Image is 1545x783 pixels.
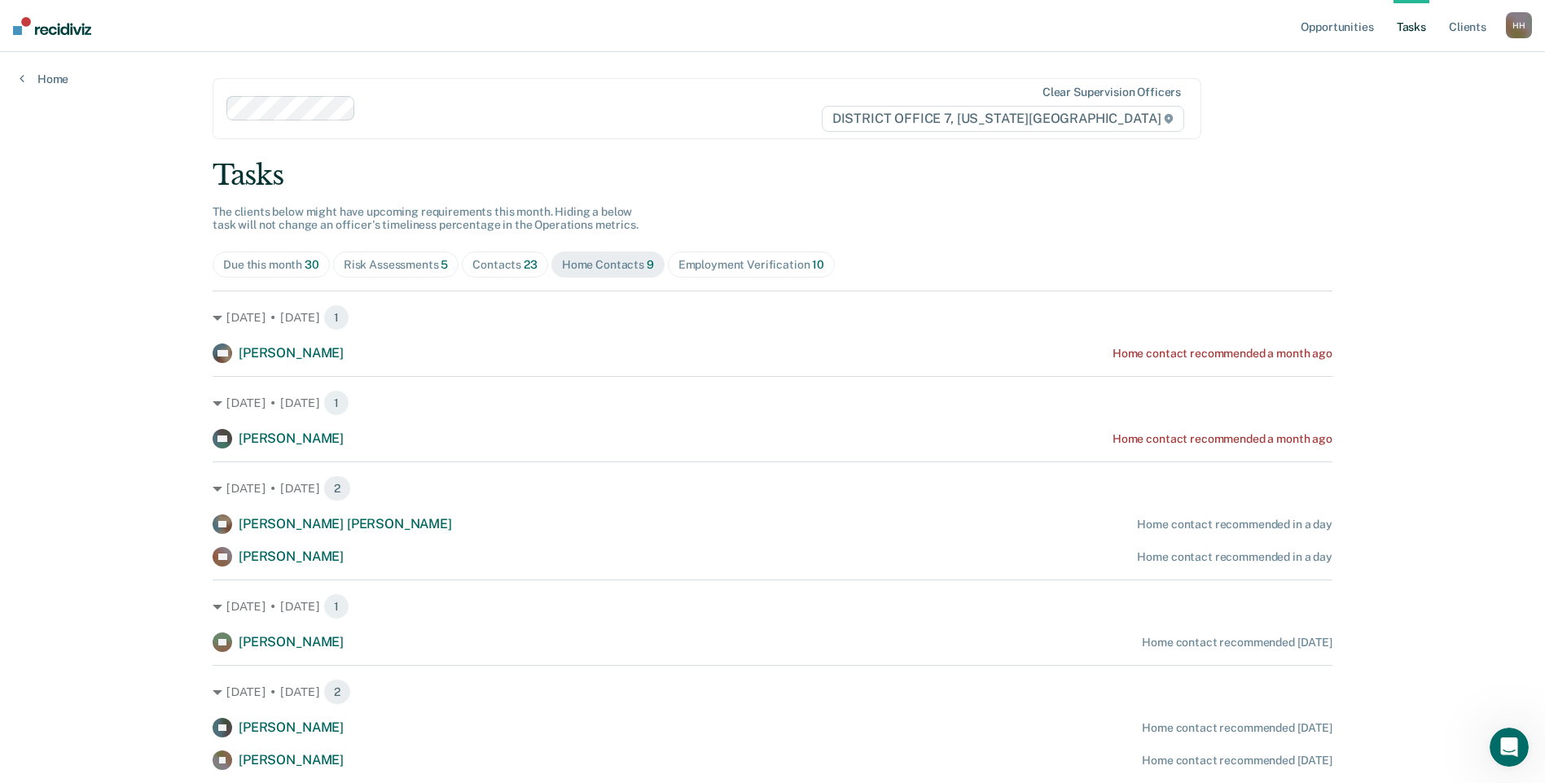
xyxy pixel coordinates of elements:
[213,304,1332,330] div: [DATE] • [DATE] 1
[1506,12,1532,38] button: HH
[239,752,344,768] span: [PERSON_NAME]
[1042,85,1181,99] div: Clear supervision officers
[239,345,344,361] span: [PERSON_NAME]
[1142,636,1332,650] div: Home contact recommended [DATE]
[822,106,1184,132] span: DISTRICT OFFICE 7, [US_STATE][GEOGRAPHIC_DATA]
[678,258,824,272] div: Employment Verification
[13,17,91,35] img: Recidiviz
[213,159,1332,192] div: Tasks
[1142,754,1332,768] div: Home contact recommended [DATE]
[1113,432,1332,446] div: Home contact recommended a month ago
[323,475,351,501] span: 2
[239,634,344,650] span: [PERSON_NAME]
[441,258,448,271] span: 5
[323,304,349,330] span: 1
[1113,347,1332,361] div: Home contact recommended a month ago
[239,720,344,735] span: [PERSON_NAME]
[323,593,349,619] span: 1
[239,516,452,531] span: [PERSON_NAME] [PERSON_NAME]
[344,258,449,272] div: Risk Assessments
[472,258,538,272] div: Contacts
[1137,518,1332,531] div: Home contact recommended in a day
[524,258,538,271] span: 23
[562,258,654,272] div: Home Contacts
[323,390,349,416] span: 1
[305,258,319,271] span: 30
[223,258,319,272] div: Due this month
[812,258,824,271] span: 10
[213,390,1332,416] div: [DATE] • [DATE] 1
[213,475,1332,501] div: [DATE] • [DATE] 2
[647,258,654,271] span: 9
[1506,12,1532,38] div: H H
[239,549,344,564] span: [PERSON_NAME]
[1137,550,1332,564] div: Home contact recommended in a day
[1490,728,1529,767] iframe: Intercom live chat
[1142,721,1332,735] div: Home contact recommended [DATE]
[239,431,344,446] span: [PERSON_NAME]
[213,593,1332,619] div: [DATE] • [DATE] 1
[213,205,639,232] span: The clients below might have upcoming requirements this month. Hiding a below task will not chang...
[323,679,351,705] span: 2
[20,72,68,86] a: Home
[213,679,1332,705] div: [DATE] • [DATE] 2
